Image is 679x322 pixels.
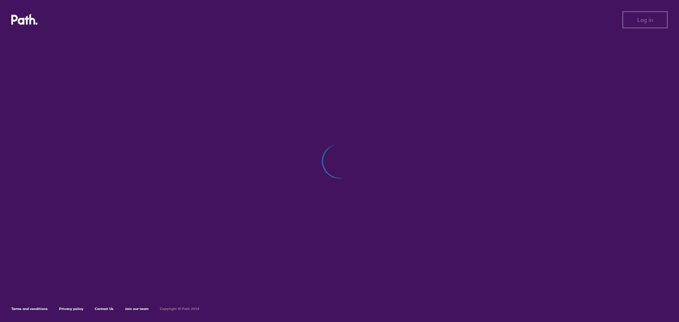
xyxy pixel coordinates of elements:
h6: Copyright © Path 2018 [160,307,199,311]
a: Terms and conditions [11,306,48,311]
span: Log in [637,17,653,23]
a: Privacy policy [59,306,83,311]
a: Contact Us [95,306,114,311]
button: Log in [622,11,668,28]
a: Join our team [125,306,149,311]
